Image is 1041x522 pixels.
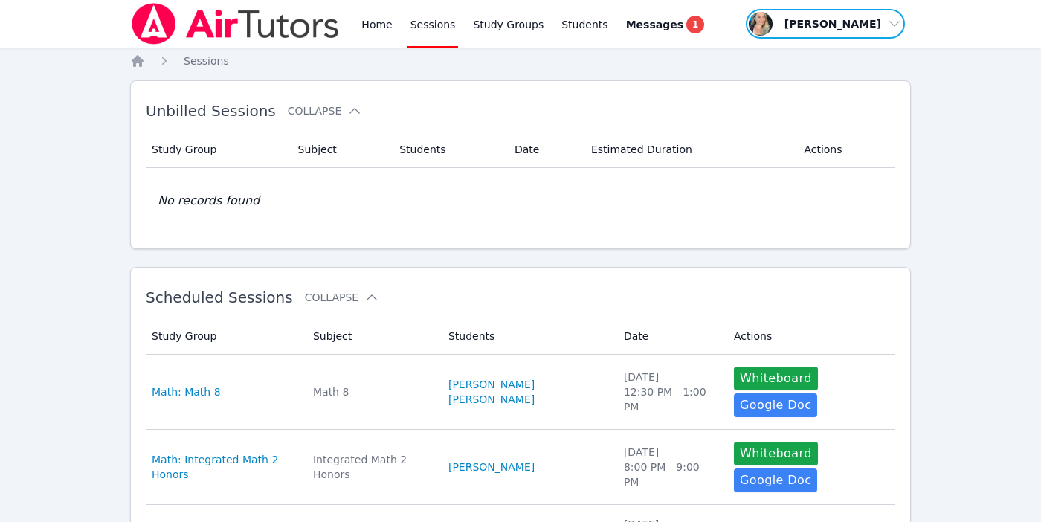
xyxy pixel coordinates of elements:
th: Subject [304,318,439,355]
a: Google Doc [734,393,817,417]
th: Date [506,132,582,168]
a: Sessions [184,54,229,68]
button: Whiteboard [734,442,818,465]
td: No records found [146,168,895,233]
button: Collapse [288,103,362,118]
a: [PERSON_NAME] [448,460,535,474]
span: Messages [626,17,683,32]
img: Air Tutors [130,3,341,45]
span: 1 [686,16,704,33]
span: Sessions [184,55,229,67]
th: Date [615,318,725,355]
th: Actions [795,132,895,168]
tr: Math: Integrated Math 2 HonorsIntegrated Math 2 Honors[PERSON_NAME][DATE]8:00 PM—9:00 PMWhiteboar... [146,430,895,505]
a: Math: Integrated Math 2 Honors [152,452,295,482]
button: Whiteboard [734,367,818,390]
a: Google Doc [734,468,817,492]
a: Math: Math 8 [152,384,221,399]
th: Students [439,318,615,355]
span: Unbilled Sessions [146,102,276,120]
div: [DATE] 12:30 PM — 1:00 PM [624,370,716,414]
th: Actions [725,318,895,355]
button: Collapse [305,290,379,305]
th: Study Group [146,132,289,168]
th: Study Group [146,318,304,355]
th: Students [390,132,506,168]
div: Integrated Math 2 Honors [313,452,431,482]
div: Math 8 [313,384,431,399]
th: Subject [289,132,391,168]
tr: Math: Math 8Math 8[PERSON_NAME] [PERSON_NAME][DATE]12:30 PM—1:00 PMWhiteboardGoogle Doc [146,355,895,430]
a: [PERSON_NAME] [PERSON_NAME] [448,377,606,407]
div: [DATE] 8:00 PM — 9:00 PM [624,445,716,489]
nav: Breadcrumb [130,54,911,68]
span: Scheduled Sessions [146,289,293,306]
th: Estimated Duration [582,132,796,168]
